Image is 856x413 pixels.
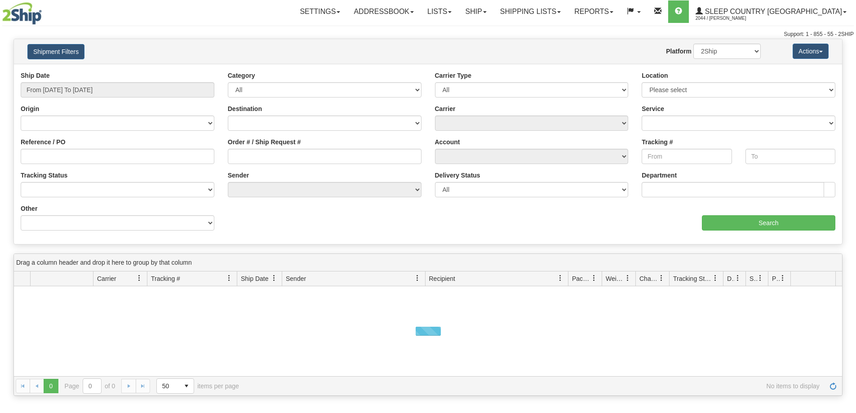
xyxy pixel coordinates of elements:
[156,378,194,394] span: Page sizes drop down
[666,47,692,56] label: Platform
[429,274,455,283] span: Recipient
[553,271,568,286] a: Recipient filter column settings
[222,271,237,286] a: Tracking # filter column settings
[14,254,842,271] div: grid grouping header
[775,271,790,286] a: Pickup Status filter column settings
[347,0,421,23] a: Addressbook
[228,138,301,147] label: Order # / Ship Request #
[410,271,425,286] a: Sender filter column settings
[493,0,568,23] a: Shipping lists
[435,104,456,113] label: Carrier
[162,382,174,391] span: 50
[132,271,147,286] a: Carrier filter column settings
[435,138,460,147] label: Account
[753,271,768,286] a: Shipment Issues filter column settings
[745,149,835,164] input: To
[696,14,763,23] span: 2044 / [PERSON_NAME]
[151,274,180,283] span: Tracking #
[252,382,820,390] span: No items to display
[620,271,635,286] a: Weight filter column settings
[435,171,480,180] label: Delivery Status
[421,0,458,23] a: Lists
[44,379,58,393] span: Page 0
[21,138,66,147] label: Reference / PO
[458,0,493,23] a: Ship
[97,274,116,283] span: Carrier
[642,138,673,147] label: Tracking #
[572,274,591,283] span: Packages
[228,104,262,113] label: Destination
[793,44,829,59] button: Actions
[27,44,84,59] button: Shipment Filters
[642,104,664,113] label: Service
[730,271,745,286] a: Delivery Status filter column settings
[2,2,42,25] img: logo2044.jpg
[21,204,37,213] label: Other
[708,271,723,286] a: Tracking Status filter column settings
[772,274,780,283] span: Pickup Status
[639,274,658,283] span: Charge
[266,271,282,286] a: Ship Date filter column settings
[586,271,602,286] a: Packages filter column settings
[606,274,625,283] span: Weight
[642,149,732,164] input: From
[689,0,853,23] a: Sleep Country [GEOGRAPHIC_DATA] 2044 / [PERSON_NAME]
[21,71,50,80] label: Ship Date
[826,379,840,393] a: Refresh
[642,71,668,80] label: Location
[179,379,194,393] span: select
[156,378,239,394] span: items per page
[21,171,67,180] label: Tracking Status
[435,71,471,80] label: Carrier Type
[241,274,268,283] span: Ship Date
[703,8,842,15] span: Sleep Country [GEOGRAPHIC_DATA]
[702,215,835,231] input: Search
[2,31,854,38] div: Support: 1 - 855 - 55 - 2SHIP
[228,71,255,80] label: Category
[293,0,347,23] a: Settings
[727,274,735,283] span: Delivery Status
[750,274,757,283] span: Shipment Issues
[286,274,306,283] span: Sender
[673,274,712,283] span: Tracking Status
[65,378,115,394] span: Page of 0
[228,171,249,180] label: Sender
[642,171,677,180] label: Department
[21,104,39,113] label: Origin
[568,0,620,23] a: Reports
[835,160,855,252] iframe: chat widget
[654,271,669,286] a: Charge filter column settings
